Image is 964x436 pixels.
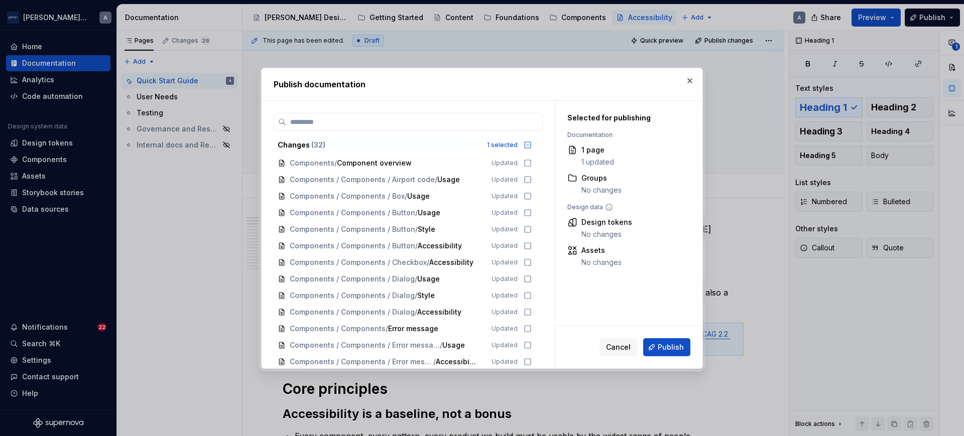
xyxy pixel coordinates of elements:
[581,157,614,167] div: 1 updated
[415,290,417,301] span: /
[436,357,477,367] span: Accessibility
[606,342,631,352] span: Cancel
[581,185,622,195] div: No changes
[658,342,684,352] span: Publish
[415,274,417,284] span: /
[278,140,481,150] div: Changes
[415,208,418,218] span: /
[599,338,637,356] button: Cancel
[567,113,679,123] div: Selected for publishing
[581,257,622,267] div: No changes
[418,208,440,218] span: Usage
[290,340,440,350] span: Components / Components / Error message
[487,141,518,149] div: 1 selected
[407,191,430,201] span: Usage
[418,224,438,234] span: Style
[290,224,415,234] span: Components / Components / Button
[415,224,418,234] span: /
[415,241,418,251] span: /
[440,340,442,350] span: /
[492,275,518,283] span: Updated
[492,308,518,316] span: Updated
[492,209,518,217] span: Updated
[388,324,438,334] span: Error message
[427,257,429,267] span: /
[492,258,518,266] span: Updated
[311,140,325,149] span: ( 32 )
[492,242,518,250] span: Updated
[429,257,473,267] span: Accessibility
[337,158,412,168] span: Component overview
[567,131,679,139] div: Documentation
[492,292,518,300] span: Updated
[405,191,407,201] span: /
[581,173,622,183] div: Groups
[290,191,405,201] span: Components / Components / Box
[274,78,690,90] h2: Publish documentation
[418,241,462,251] span: Accessibility
[581,217,632,227] div: Design tokens
[492,159,518,167] span: Updated
[417,290,437,301] span: Style
[492,341,518,349] span: Updated
[492,225,518,233] span: Updated
[581,145,614,155] div: 1 page
[290,158,334,168] span: Components
[567,203,679,211] div: Design data
[290,324,386,334] span: Components / Components
[415,307,417,317] span: /
[492,176,518,184] span: Updated
[417,307,461,317] span: Accessibility
[442,340,465,350] span: Usage
[433,357,436,367] span: /
[581,229,632,239] div: No changes
[290,257,427,267] span: Components / Components / Checkbox
[290,357,433,367] span: Components / Components / Error message
[386,324,388,334] span: /
[492,325,518,333] span: Updated
[290,175,435,185] span: Components / Components / Airport code
[581,245,622,255] div: Assets
[435,175,437,185] span: /
[290,290,415,301] span: Components / Components / Dialog
[290,307,415,317] span: Components / Components / Dialog
[492,358,518,366] span: Updated
[334,158,337,168] span: /
[290,241,415,251] span: Components / Components / Button
[290,208,415,218] span: Components / Components / Button
[417,274,440,284] span: Usage
[492,192,518,200] span: Updated
[643,338,690,356] button: Publish
[437,175,460,185] span: Usage
[290,274,415,284] span: Components / Components / Dialog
